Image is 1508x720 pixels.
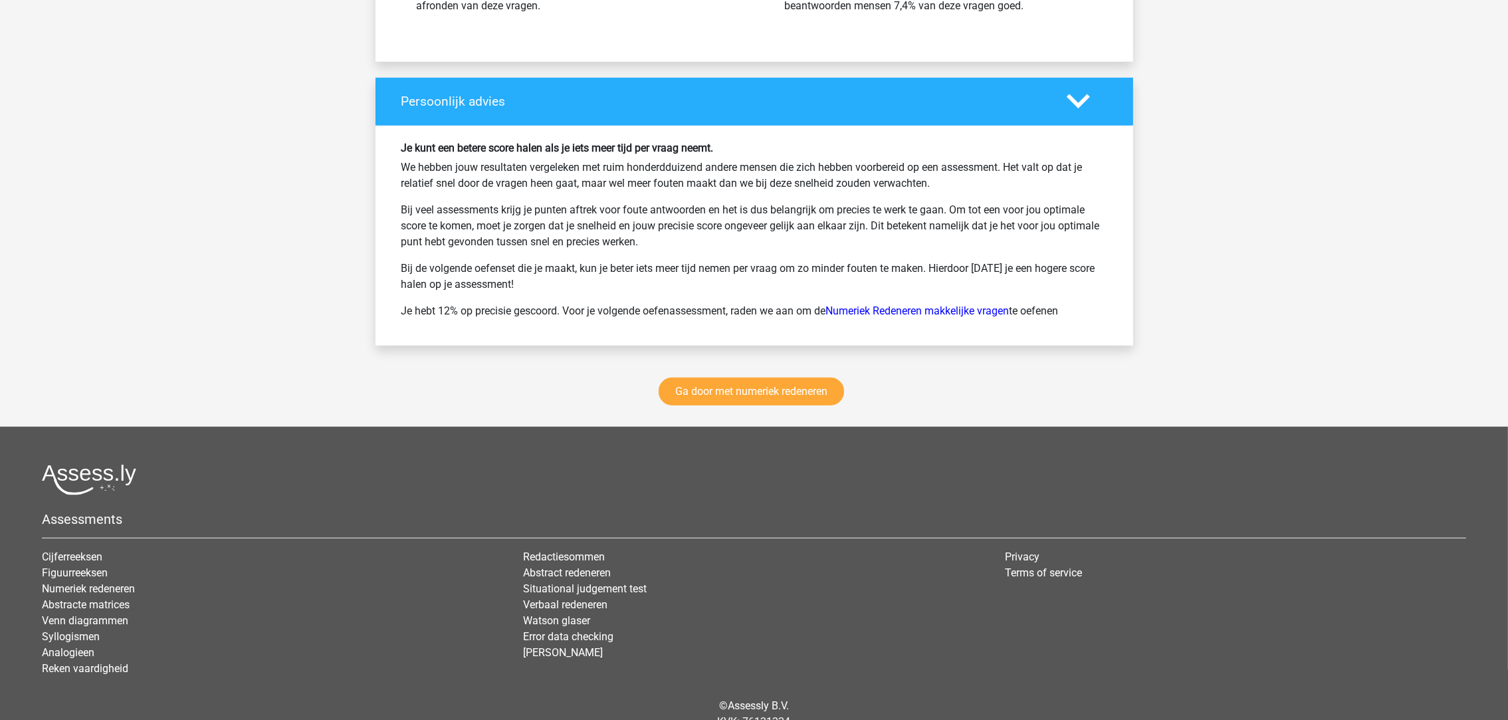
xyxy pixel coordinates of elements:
a: Cijferreeksen [42,550,102,563]
p: Bij de volgende oefenset die je maakt, kun je beter iets meer tijd nemen per vraag om zo minder f... [401,261,1107,293]
a: Numeriek Redeneren makkelijke vragen [826,304,1010,317]
p: Bij veel assessments krijg je punten aftrek voor foute antwoorden en het is dus belangrijk om pre... [401,202,1107,250]
a: Privacy [1005,550,1039,563]
a: Situational judgement test [523,582,647,595]
a: Abstract redeneren [523,566,611,579]
a: Redactiesommen [523,550,605,563]
a: Numeriek redeneren [42,582,135,595]
a: Reken vaardigheid [42,662,128,675]
h6: Je kunt een betere score halen als je iets meer tijd per vraag neemt. [401,142,1107,154]
a: Figuurreeksen [42,566,108,579]
a: Assessly B.V. [728,699,789,712]
a: Watson glaser [523,614,590,627]
img: Assessly logo [42,464,136,495]
h4: Persoonlijk advies [401,94,1047,109]
a: Terms of service [1005,566,1082,579]
a: Error data checking [523,630,613,643]
h5: Assessments [42,511,1466,527]
p: We hebben jouw resultaten vergeleken met ruim honderdduizend andere mensen die zich hebben voorbe... [401,160,1107,191]
a: Ga door met numeriek redeneren [659,378,844,406]
a: Analogieen [42,646,94,659]
a: Syllogismen [42,630,100,643]
p: Je hebt 12% op precisie gescoord. Voor je volgende oefenassessment, raden we aan om de te oefenen [401,303,1107,319]
a: Abstracte matrices [42,598,130,611]
a: Verbaal redeneren [523,598,607,611]
a: Venn diagrammen [42,614,128,627]
a: [PERSON_NAME] [523,646,603,659]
